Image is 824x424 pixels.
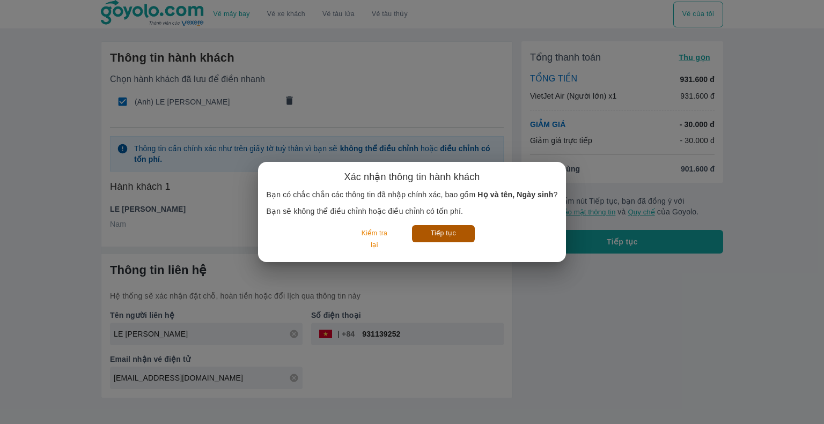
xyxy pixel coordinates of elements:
[349,225,399,254] button: Kiểm tra lại
[477,190,553,199] b: Họ và tên, Ngày sinh
[267,206,558,217] p: Bạn sẽ không thể điều chỉnh hoặc điều chỉnh có tốn phí.
[267,189,558,200] p: Bạn có chắc chắn các thông tin đã nhập chính xác, bao gồm ?
[344,170,480,183] h6: Xác nhận thông tin hành khách
[412,225,475,242] button: Tiếp tục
